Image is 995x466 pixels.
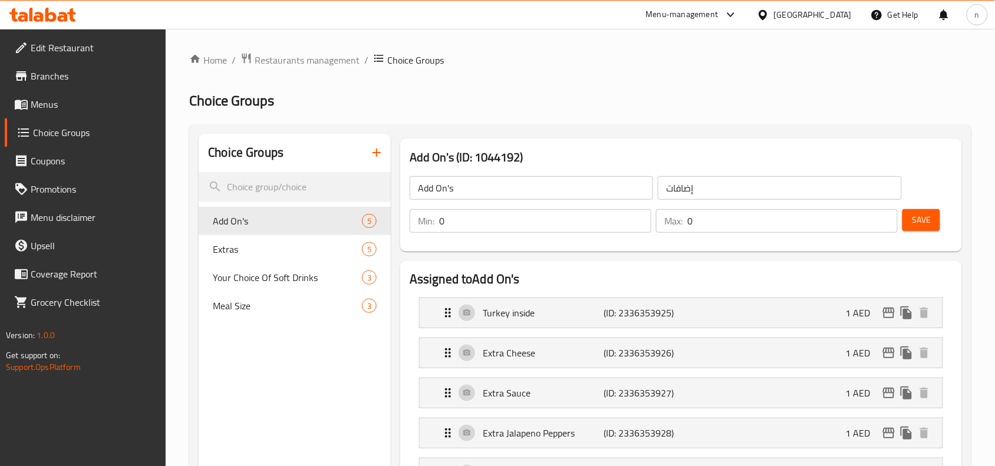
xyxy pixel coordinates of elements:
span: Promotions [31,182,157,196]
span: Upsell [31,239,157,253]
span: Add On's [213,214,362,228]
div: [GEOGRAPHIC_DATA] [774,8,852,21]
span: Menu disclaimer [31,210,157,224]
h3: Add On's (ID: 1044192) [410,148,953,167]
div: Expand [420,338,943,368]
div: Choices [362,242,377,256]
p: (ID: 2336353925) [604,306,684,320]
p: (ID: 2336353927) [604,386,684,400]
button: delete [915,344,933,362]
nav: breadcrumb [189,52,971,68]
button: duplicate [898,384,915,402]
button: edit [880,424,898,442]
div: Menu-management [646,8,719,22]
button: delete [915,304,933,322]
button: delete [915,424,933,442]
li: Expand [410,373,953,413]
p: Extra Cheese [483,346,604,360]
a: Restaurants management [240,52,360,68]
div: Expand [420,378,943,408]
a: Menus [5,90,166,118]
span: 1.0.0 [37,328,55,343]
p: (ID: 2336353926) [604,346,684,360]
button: Save [902,209,940,231]
h2: Assigned to Add On's [410,270,953,288]
p: Extra Jalapeno Peppers [483,426,604,440]
span: Menus [31,97,157,111]
span: 5 [363,244,376,255]
span: Branches [31,69,157,83]
div: Add On's5 [199,207,391,235]
li: / [232,53,236,67]
p: 1 AED [846,306,880,320]
div: Your Choice Of Soft Drinks3 [199,263,391,292]
span: 3 [363,300,376,312]
p: 1 AED [846,386,880,400]
button: edit [880,384,898,402]
a: Support.OpsPlatform [6,359,81,375]
span: Meal Size [213,299,362,313]
span: Your Choice Of Soft Drinks [213,270,362,285]
div: Expand [420,418,943,448]
a: Menu disclaimer [5,203,166,232]
span: 5 [363,216,376,227]
h2: Choice Groups [208,144,284,161]
div: Expand [420,298,943,328]
a: Home [189,53,227,67]
span: Grocery Checklist [31,295,157,309]
li: Expand [410,293,953,333]
span: 3 [363,272,376,283]
button: duplicate [898,424,915,442]
span: Choice Groups [189,87,274,114]
li: Expand [410,413,953,453]
p: 1 AED [846,346,880,360]
span: Extras [213,242,362,256]
span: Choice Groups [33,125,157,140]
a: Coupons [5,147,166,175]
p: Extra Sauce [483,386,604,400]
button: edit [880,344,898,362]
button: duplicate [898,344,915,362]
div: Choices [362,214,377,228]
li: Expand [410,333,953,373]
span: Restaurants management [255,53,360,67]
p: Turkey inside [483,306,604,320]
a: Branches [5,62,166,90]
a: Grocery Checklist [5,288,166,316]
a: Edit Restaurant [5,34,166,62]
span: n [975,8,980,21]
button: duplicate [898,304,915,322]
div: Choices [362,299,377,313]
li: / [364,53,368,67]
span: Coupons [31,154,157,168]
div: Extras5 [199,235,391,263]
span: Save [912,213,931,227]
span: Get support on: [6,348,60,363]
span: Edit Restaurant [31,41,157,55]
p: Min: [418,214,434,228]
a: Upsell [5,232,166,260]
p: (ID: 2336353928) [604,426,684,440]
p: Max: [664,214,683,228]
p: 1 AED [846,426,880,440]
a: Promotions [5,175,166,203]
div: Choices [362,270,377,285]
span: Choice Groups [387,53,444,67]
a: Coverage Report [5,260,166,288]
button: delete [915,384,933,402]
a: Choice Groups [5,118,166,147]
span: Version: [6,328,35,343]
button: edit [880,304,898,322]
span: Coverage Report [31,267,157,281]
input: search [199,172,391,202]
div: Meal Size3 [199,292,391,320]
